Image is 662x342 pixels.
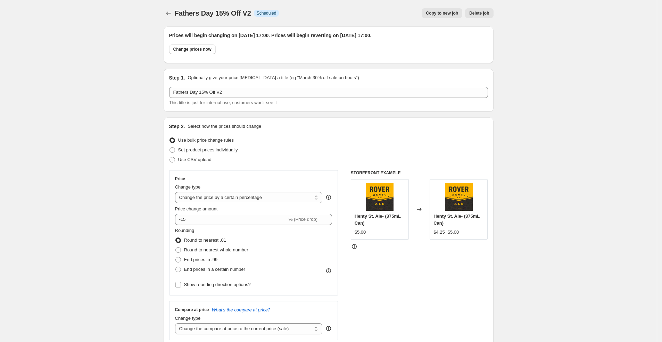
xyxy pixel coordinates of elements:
span: Set product prices individually [178,147,238,152]
span: Show rounding direction options? [184,282,251,287]
span: Change type [175,316,201,321]
span: End prices in .99 [184,257,218,262]
h3: Compare at price [175,307,209,312]
button: Copy to new job [422,8,462,18]
h2: Prices will begin changing on [DATE] 17:00. Prices will begin reverting on [DATE] 17:00. [169,32,488,39]
h2: Step 2. [169,123,185,130]
span: Fathers Day 15% Off V2 [175,9,251,17]
div: $5.00 [355,229,366,236]
p: Optionally give your price [MEDICAL_DATA] a title (eg "March 30% off sale on boots") [188,74,359,81]
img: HentyStAleAvatar_80x.jpg [445,183,473,211]
p: Select how the prices should change [188,123,261,130]
input: 30% off holiday sale [169,87,488,98]
span: Henty St. Ale- (375mL Can) [433,214,480,226]
span: % (Price drop) [289,217,317,222]
span: Use CSV upload [178,157,212,162]
span: Change type [175,184,201,190]
div: help [325,194,332,201]
div: $4.25 [433,229,445,236]
h6: STOREFRONT EXAMPLE [351,170,488,176]
button: What's the compare at price? [212,307,271,312]
img: HentyStAleAvatar_80x.jpg [366,183,394,211]
strike: $5.00 [448,229,459,236]
span: End prices in a certain number [184,267,245,272]
div: help [325,325,332,332]
span: Round to nearest whole number [184,247,248,252]
button: Delete job [465,8,493,18]
h3: Price [175,176,185,182]
h2: Step 1. [169,74,185,81]
span: Henty St. Ale- (375mL Can) [355,214,401,226]
span: Copy to new job [426,10,458,16]
span: Round to nearest .01 [184,237,226,243]
span: Price change amount [175,206,218,211]
span: This title is just for internal use, customers won't see it [169,100,277,105]
span: Scheduled [257,10,276,16]
span: Change prices now [173,47,212,52]
button: Change prices now [169,44,216,54]
span: Delete job [469,10,489,16]
button: Price change jobs [164,8,173,18]
span: Rounding [175,228,195,233]
input: -15 [175,214,287,225]
span: Use bulk price change rules [178,137,234,143]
